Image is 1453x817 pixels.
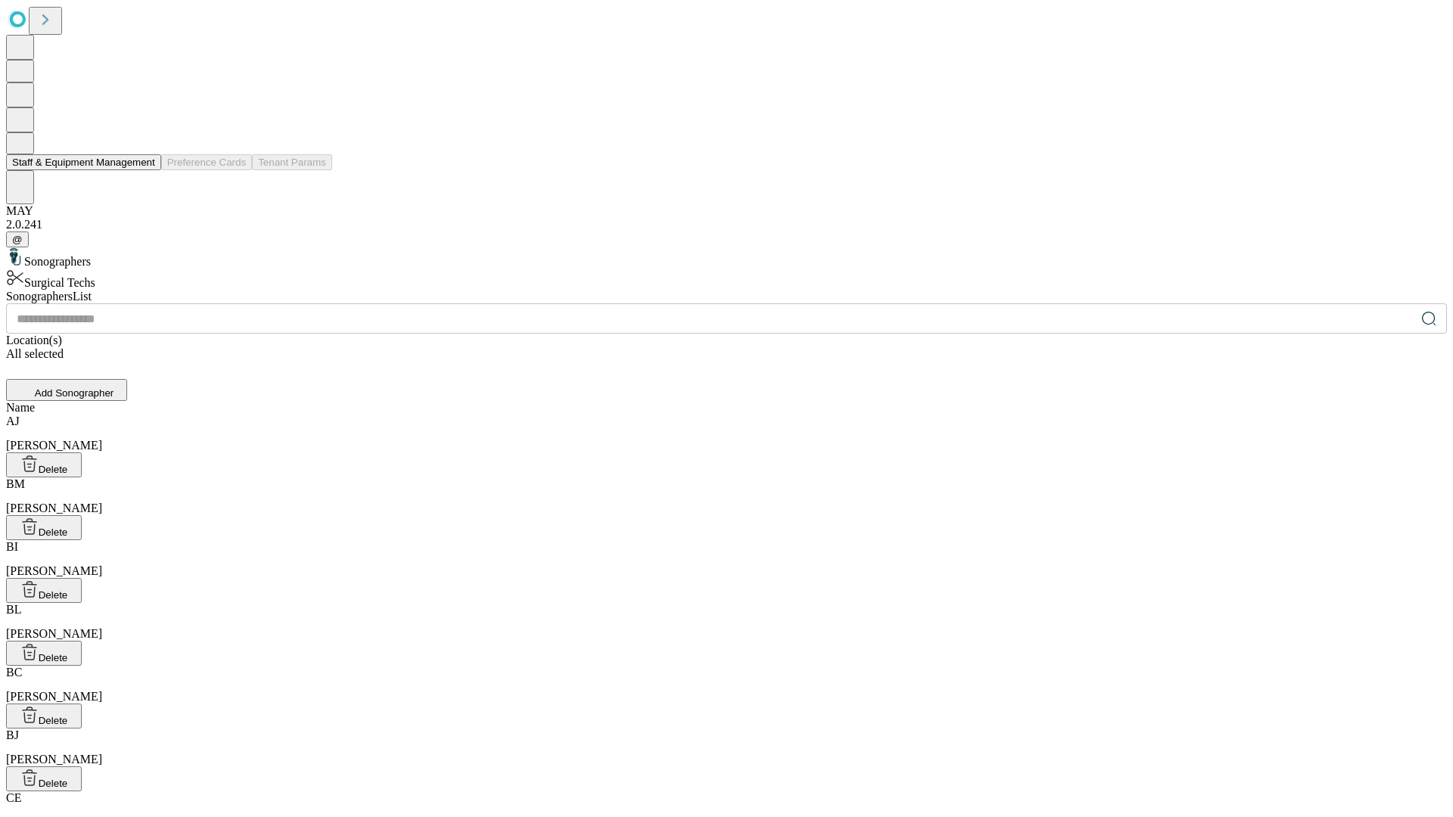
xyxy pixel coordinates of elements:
[35,387,114,399] span: Add Sonographer
[6,791,21,804] span: CE
[6,347,1447,361] div: All selected
[6,641,82,666] button: Delete
[252,154,332,170] button: Tenant Params
[6,540,1447,578] div: [PERSON_NAME]
[6,728,1447,766] div: [PERSON_NAME]
[39,527,68,538] span: Delete
[6,218,1447,231] div: 2.0.241
[39,589,68,601] span: Delete
[6,401,1447,415] div: Name
[6,704,82,728] button: Delete
[6,452,82,477] button: Delete
[6,578,82,603] button: Delete
[6,415,20,427] span: AJ
[6,247,1447,269] div: Sonographers
[6,204,1447,218] div: MAY
[6,415,1447,452] div: [PERSON_NAME]
[6,290,1447,303] div: Sonographers List
[6,379,127,401] button: Add Sonographer
[161,154,252,170] button: Preference Cards
[6,666,22,679] span: BC
[39,715,68,726] span: Delete
[6,231,29,247] button: @
[39,778,68,789] span: Delete
[6,334,62,346] span: Location(s)
[6,269,1447,290] div: Surgical Techs
[39,652,68,663] span: Delete
[6,766,82,791] button: Delete
[6,477,1447,515] div: [PERSON_NAME]
[39,464,68,475] span: Delete
[12,234,23,245] span: @
[6,540,18,553] span: BI
[6,603,1447,641] div: [PERSON_NAME]
[6,728,19,741] span: BJ
[6,603,21,616] span: BL
[6,515,82,540] button: Delete
[6,477,25,490] span: BM
[6,154,161,170] button: Staff & Equipment Management
[6,666,1447,704] div: [PERSON_NAME]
